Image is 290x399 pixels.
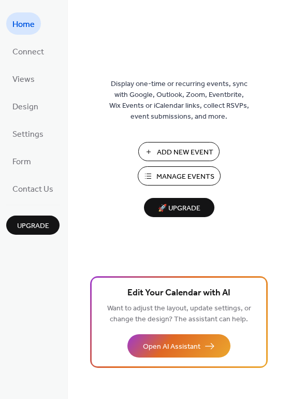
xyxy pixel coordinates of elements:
[12,17,35,33] span: Home
[6,216,60,235] button: Upgrade
[6,67,41,90] a: Views
[127,334,230,358] button: Open AI Assistant
[138,166,221,186] button: Manage Events
[157,147,213,158] span: Add New Event
[138,142,220,161] button: Add New Event
[12,99,38,115] span: Design
[6,122,50,145] a: Settings
[17,221,49,232] span: Upgrade
[6,12,41,35] a: Home
[12,181,53,197] span: Contact Us
[144,198,214,217] button: 🚀 Upgrade
[109,79,249,122] span: Display one-time or recurring events, sync with Google, Outlook, Zoom, Eventbrite, Wix Events or ...
[107,302,251,326] span: Want to adjust the layout, update settings, or change the design? The assistant can help.
[6,150,37,172] a: Form
[12,126,44,142] span: Settings
[6,177,60,199] a: Contact Us
[6,40,50,62] a: Connect
[12,72,35,88] span: Views
[12,154,31,170] span: Form
[127,286,230,301] span: Edit Your Calendar with AI
[143,341,200,352] span: Open AI Assistant
[150,202,208,216] span: 🚀 Upgrade
[6,95,45,117] a: Design
[156,172,214,182] span: Manage Events
[12,44,44,60] span: Connect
